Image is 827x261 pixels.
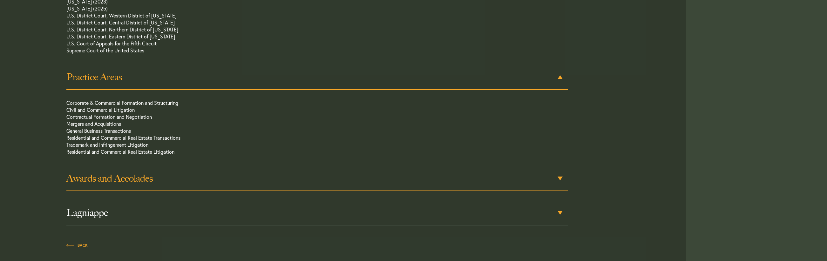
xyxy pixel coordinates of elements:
[66,99,518,158] p: Corporate & Commercial Formation and Structuring Civil and Commercial Litigation Contractual Form...
[66,173,568,184] h3: Awards and Accolades
[66,244,88,247] span: Back
[66,71,568,83] h3: Practice Areas
[66,241,88,248] a: Back
[66,207,568,218] h3: Lagniappe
